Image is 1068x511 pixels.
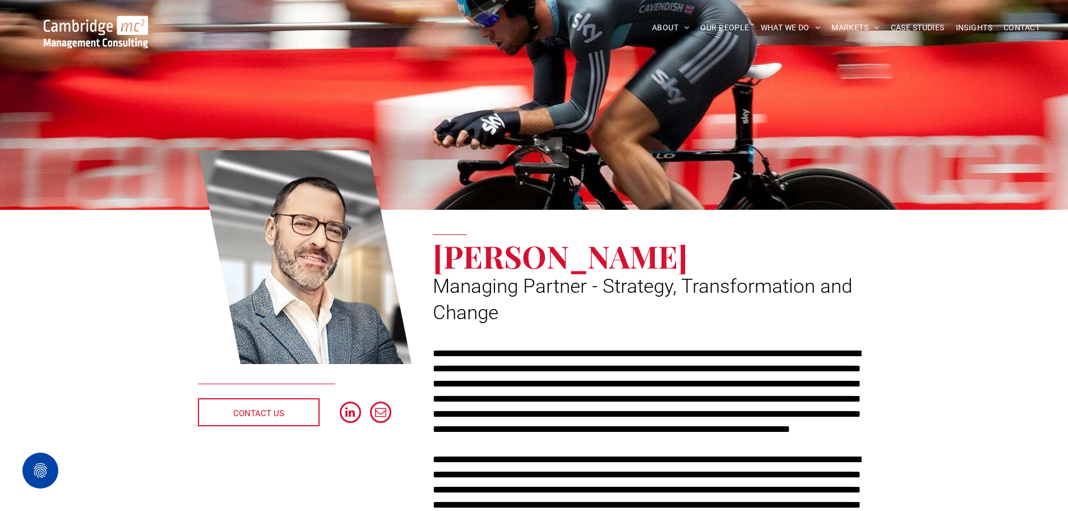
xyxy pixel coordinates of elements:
img: Go to Homepage [44,16,148,48]
a: INSIGHTS [950,19,998,36]
span: [PERSON_NAME] [433,235,688,277]
a: WHAT WE DO [755,19,826,36]
a: MARKETS [826,19,885,36]
a: ABOUT [646,19,695,36]
a: linkedin [340,402,361,426]
a: CONTACT US [198,398,320,426]
a: CONTACT [998,19,1046,36]
a: OUR PEOPLE [695,19,755,36]
a: Your Business Transformed | Cambridge Management Consulting [44,17,148,29]
span: Managing Partner - Strategy, Transformation and Change [433,275,852,324]
a: email [370,402,391,426]
span: CONTACT US [233,399,284,427]
a: CASE STUDIES [885,19,950,36]
a: Mauro Mortali | Managing Partner - Strategy | Cambridge Management Consulting [198,149,412,366]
